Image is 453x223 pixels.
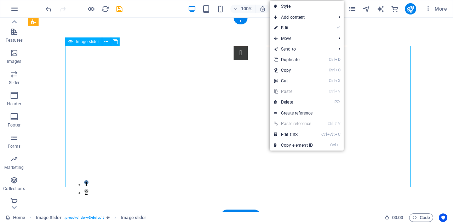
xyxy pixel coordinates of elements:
[335,57,340,62] i: D
[259,6,266,12] i: On resize automatically adjust zoom level to fit chosen device.
[422,3,450,14] button: More
[409,213,433,222] button: Code
[337,25,340,30] i: ⏎
[115,5,124,13] button: save
[329,57,334,62] i: Ctrl
[334,100,340,104] i: ⌦
[391,5,399,13] button: commerce
[270,129,317,140] a: CtrlAltCEdit CSS
[270,33,333,44] span: Move
[270,108,344,118] a: Create reference
[385,213,403,222] h6: Session time
[56,171,60,175] button: 2
[270,86,317,97] a: CtrlVPaste
[234,18,247,24] div: +
[392,213,403,222] span: 00 00
[334,121,337,126] i: ⇧
[101,5,109,13] button: reload
[328,121,333,126] i: Ctrl
[412,213,430,222] span: Code
[377,5,385,13] i: AI Writer
[270,76,317,86] a: CtrlXCut
[405,3,416,14] button: publish
[362,5,371,13] i: Navigator
[329,89,334,94] i: Ctrl
[230,5,256,13] button: 100%
[3,186,25,192] p: Collections
[7,59,22,64] p: Images
[6,213,25,222] a: Click to cancel selection. Double-click to open Pages
[439,213,447,222] button: Usercentrics
[121,213,146,222] span: Click to select. Double-click to edit
[241,5,252,13] h6: 100%
[9,80,20,86] p: Slider
[406,5,414,13] i: Publish
[321,132,327,137] i: Ctrl
[270,65,317,76] a: CtrlCCopy
[8,122,21,128] p: Footer
[270,54,317,65] a: CtrlDDuplicate
[221,210,260,222] div: + Add section
[270,44,333,54] a: Send to
[391,5,399,13] i: Commerce
[7,101,21,107] p: Header
[425,5,447,12] span: More
[44,5,53,13] button: undo
[335,68,340,72] i: C
[330,143,336,147] i: Ctrl
[329,68,334,72] i: Ctrl
[270,97,317,107] a: ⌦Delete
[270,12,333,23] span: Add content
[270,118,317,129] a: Ctrl⇧VPaste reference
[335,89,340,94] i: V
[338,121,340,126] i: V
[335,78,340,83] i: X
[36,213,147,222] nav: breadcrumb
[101,5,109,13] i: Reload page
[107,216,110,219] i: This element is a customizable preset
[76,40,99,44] span: Image slider
[348,5,356,13] i: Pages (Ctrl+Alt+S)
[56,163,60,167] button: 1
[36,213,62,222] span: Click to select. Double-click to edit
[335,132,340,137] i: C
[377,5,385,13] button: text_generator
[270,1,344,12] a: Style
[6,37,23,43] p: Features
[8,143,21,149] p: Forms
[329,78,334,83] i: Ctrl
[348,5,357,13] button: pages
[362,5,371,13] button: navigator
[327,132,334,137] i: Alt
[270,23,317,33] a: ⏎Edit
[397,215,398,220] span: :
[64,213,104,222] span: . preset-slider-v3-default
[337,143,340,147] i: I
[4,165,24,170] p: Marketing
[115,5,124,13] i: Save (Ctrl+S)
[270,140,317,151] a: CtrlICopy element ID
